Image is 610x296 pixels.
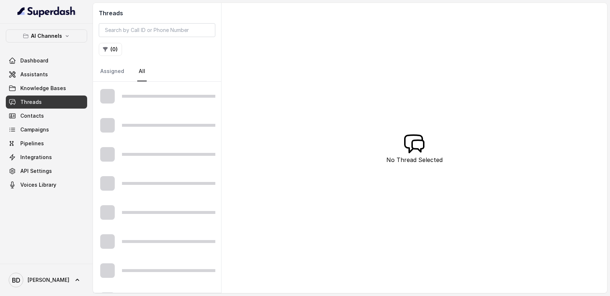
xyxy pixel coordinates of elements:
p: AI Channels [31,32,62,40]
p: No Thread Selected [386,155,443,164]
a: Pipelines [6,137,87,150]
a: Knowledge Bases [6,82,87,95]
text: BD [12,276,20,284]
a: [PERSON_NAME] [6,270,87,290]
a: Contacts [6,109,87,122]
span: [PERSON_NAME] [28,276,69,284]
span: Voices Library [20,181,56,188]
img: light.svg [17,6,76,17]
input: Search by Call ID or Phone Number [99,23,215,37]
nav: Tabs [99,62,215,81]
button: (0) [99,43,122,56]
a: Threads [6,96,87,109]
span: Contacts [20,112,44,119]
a: Campaigns [6,123,87,136]
a: All [137,62,147,81]
span: Dashboard [20,57,48,64]
h2: Threads [99,9,215,17]
a: Assigned [99,62,126,81]
button: AI Channels [6,29,87,42]
span: Integrations [20,154,52,161]
span: Knowledge Bases [20,85,66,92]
span: Pipelines [20,140,44,147]
span: Assistants [20,71,48,78]
span: API Settings [20,167,52,175]
a: Assistants [6,68,87,81]
span: Campaigns [20,126,49,133]
a: Dashboard [6,54,87,67]
span: Threads [20,98,42,106]
a: Integrations [6,151,87,164]
a: Voices Library [6,178,87,191]
a: API Settings [6,165,87,178]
